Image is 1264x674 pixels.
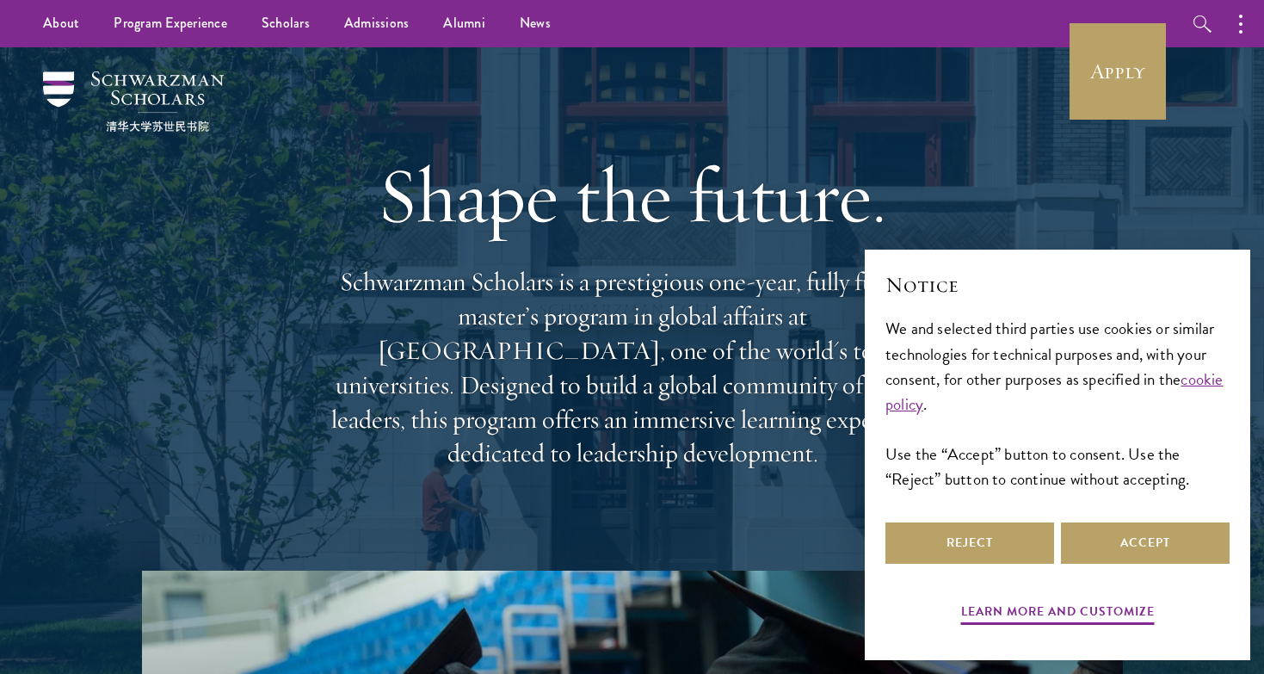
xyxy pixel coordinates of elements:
[1070,23,1166,120] a: Apply
[885,270,1230,300] h2: Notice
[885,316,1230,491] div: We and selected third parties use cookies or similar technologies for technical purposes and, wit...
[323,265,942,471] p: Schwarzman Scholars is a prestigious one-year, fully funded master’s program in global affairs at...
[1061,523,1230,564] button: Accept
[961,601,1155,628] button: Learn more and customize
[885,367,1224,417] a: cookie policy
[885,523,1054,564] button: Reject
[43,71,224,132] img: Schwarzman Scholars
[323,147,942,244] h1: Shape the future.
